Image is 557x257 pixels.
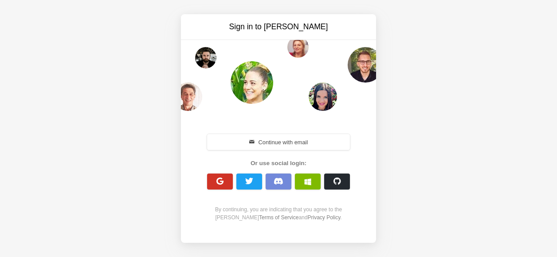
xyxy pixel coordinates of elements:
[202,206,355,221] div: By continuing, you are indicating that you agree to the [PERSON_NAME] and .
[202,159,355,168] div: Or use social login:
[204,21,353,32] h3: Sign in to [PERSON_NAME]
[207,134,350,150] button: Continue with email
[307,214,340,221] a: Privacy Policy
[259,214,298,221] a: Terms of Service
